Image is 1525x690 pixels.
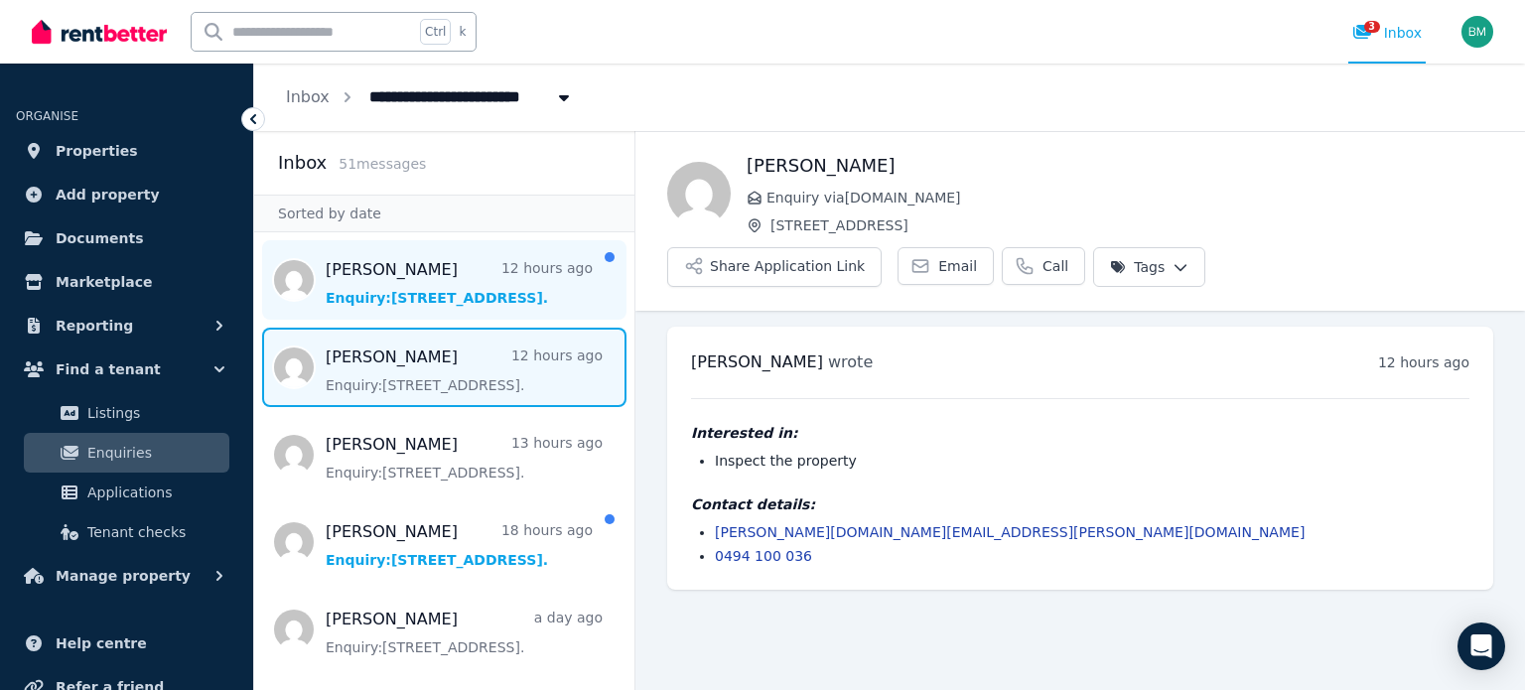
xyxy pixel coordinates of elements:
[87,401,221,425] span: Listings
[16,306,237,345] button: Reporting
[1378,354,1469,370] time: 12 hours ago
[828,352,873,371] span: wrote
[16,556,237,596] button: Manage property
[715,548,812,564] a: 0494 100 036
[56,226,144,250] span: Documents
[326,258,593,308] a: [PERSON_NAME]12 hours agoEnquiry:[STREET_ADDRESS].
[1002,247,1085,285] a: Call
[16,623,237,663] a: Help centre
[87,441,221,465] span: Enquiries
[56,631,147,655] span: Help centre
[667,162,731,225] img: Olivia
[420,19,451,45] span: Ctrl
[56,139,138,163] span: Properties
[770,215,1493,235] span: [STREET_ADDRESS]
[898,247,994,285] a: Email
[766,188,1493,207] span: Enquiry via [DOMAIN_NAME]
[1042,256,1068,276] span: Call
[667,247,882,287] button: Share Application Link
[691,352,823,371] span: [PERSON_NAME]
[56,357,161,381] span: Find a tenant
[87,520,221,544] span: Tenant checks
[938,256,977,276] span: Email
[16,175,237,214] a: Add property
[326,520,593,570] a: [PERSON_NAME]18 hours agoEnquiry:[STREET_ADDRESS].
[326,345,603,395] a: [PERSON_NAME]12 hours agoEnquiry:[STREET_ADDRESS].
[691,494,1469,514] h4: Contact details:
[1093,247,1205,287] button: Tags
[16,218,237,258] a: Documents
[459,24,466,40] span: k
[1110,257,1165,277] span: Tags
[691,423,1469,443] h4: Interested in:
[24,512,229,552] a: Tenant checks
[1461,16,1493,48] img: Franmal Pty Ltd
[24,473,229,512] a: Applications
[16,262,237,302] a: Marketplace
[715,524,1305,540] a: [PERSON_NAME][DOMAIN_NAME][EMAIL_ADDRESS][PERSON_NAME][DOMAIN_NAME]
[87,481,221,504] span: Applications
[24,393,229,433] a: Listings
[16,131,237,171] a: Properties
[747,152,1493,180] h1: [PERSON_NAME]
[286,87,330,106] a: Inbox
[1457,622,1505,670] div: Open Intercom Messenger
[16,349,237,389] button: Find a tenant
[1364,21,1380,33] span: 3
[32,17,167,47] img: RentBetter
[56,314,133,338] span: Reporting
[326,433,603,483] a: [PERSON_NAME]13 hours agoEnquiry:[STREET_ADDRESS].
[1352,23,1422,43] div: Inbox
[715,451,1469,471] li: Inspect the property
[254,195,634,232] div: Sorted by date
[278,149,327,177] h2: Inbox
[56,270,152,294] span: Marketplace
[24,433,229,473] a: Enquiries
[339,156,426,172] span: 51 message s
[56,564,191,588] span: Manage property
[254,64,606,131] nav: Breadcrumb
[16,109,78,123] span: ORGANISE
[326,608,603,657] a: [PERSON_NAME]a day agoEnquiry:[STREET_ADDRESS].
[56,183,160,207] span: Add property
